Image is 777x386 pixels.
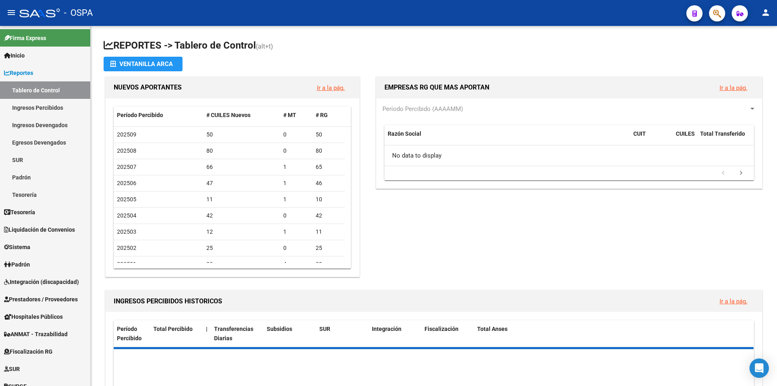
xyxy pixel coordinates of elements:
[421,320,474,347] datatable-header-cell: Fiscalización
[114,320,150,347] datatable-header-cell: Período Percibido
[713,294,754,309] button: Ir a la pág.
[206,112,251,118] span: # CUILES Nuevos
[283,195,309,204] div: 1
[700,130,745,137] span: Total Transferido
[206,179,277,188] div: 47
[4,347,53,356] span: Fiscalización RG
[4,243,30,252] span: Sistema
[4,312,63,321] span: Hospitales Públicos
[64,4,93,22] span: - OSPA
[117,112,163,118] span: Período Percibido
[283,211,309,220] div: 0
[4,208,35,217] span: Tesorería
[117,261,136,267] span: 202501
[6,8,16,17] mat-icon: menu
[316,130,342,139] div: 50
[117,196,136,203] span: 202505
[214,326,253,341] span: Transferencias Diarias
[4,225,75,234] span: Liquidación de Convenios
[316,211,342,220] div: 42
[630,125,673,152] datatable-header-cell: CUIT
[369,320,421,347] datatable-header-cell: Integración
[4,365,20,373] span: SUR
[388,130,421,137] span: Razón Social
[283,146,309,156] div: 0
[733,169,749,178] a: go to next page
[114,83,182,91] span: NUEVOS APORTANTES
[206,195,277,204] div: 11
[206,130,277,139] div: 50
[713,80,754,95] button: Ir a la pág.
[4,277,79,286] span: Integración (discapacidad)
[206,243,277,253] div: 25
[117,131,136,138] span: 202509
[316,112,328,118] span: # RG
[720,298,747,305] a: Ir a la pág.
[267,326,292,332] span: Subsidios
[384,125,630,152] datatable-header-cell: Razón Social
[4,34,46,43] span: Firma Express
[425,326,459,332] span: Fiscalización
[382,105,463,113] span: Período Percibido (AAAAMM)
[316,320,369,347] datatable-header-cell: SUR
[633,130,646,137] span: CUIT
[317,84,345,92] a: Ir a la pág.
[283,260,309,269] div: 4
[372,326,401,332] span: Integración
[4,51,25,60] span: Inicio
[206,326,208,332] span: |
[761,8,771,17] mat-icon: person
[153,326,193,332] span: Total Percibido
[316,227,342,237] div: 11
[384,83,489,91] span: EMPRESAS RG QUE MAS APORTAN
[673,125,697,152] datatable-header-cell: CUILES
[316,179,342,188] div: 46
[104,39,764,53] h1: REPORTES -> Tablero de Control
[283,179,309,188] div: 1
[4,68,33,77] span: Reportes
[316,260,342,269] div: 29
[316,195,342,204] div: 10
[114,107,203,124] datatable-header-cell: Período Percibido
[384,145,754,166] div: No data to display
[312,107,345,124] datatable-header-cell: # RG
[150,320,203,347] datatable-header-cell: Total Percibido
[283,227,309,237] div: 1
[117,212,136,219] span: 202504
[206,162,277,172] div: 66
[280,107,312,124] datatable-header-cell: # MT
[316,162,342,172] div: 65
[104,57,183,71] button: Ventanilla ARCA
[117,228,136,235] span: 202503
[117,147,136,154] span: 202508
[283,243,309,253] div: 0
[4,330,68,339] span: ANMAT - Trazabilidad
[114,297,222,305] span: INGRESOS PERCIBIDOS HISTORICOS
[117,164,136,170] span: 202507
[206,227,277,237] div: 12
[283,112,296,118] span: # MT
[4,260,30,269] span: Padrón
[206,260,277,269] div: 33
[676,130,695,137] span: CUILES
[110,57,176,71] div: Ventanilla ARCA
[263,320,316,347] datatable-header-cell: Subsidios
[211,320,263,347] datatable-header-cell: Transferencias Diarias
[203,107,280,124] datatable-header-cell: # CUILES Nuevos
[203,320,211,347] datatable-header-cell: |
[697,125,754,152] datatable-header-cell: Total Transferido
[715,169,731,178] a: go to previous page
[720,84,747,92] a: Ir a la pág.
[256,43,273,50] span: (alt+t)
[117,180,136,186] span: 202506
[206,211,277,220] div: 42
[4,295,78,304] span: Prestadores / Proveedores
[316,146,342,156] div: 80
[117,326,142,341] span: Período Percibido
[316,243,342,253] div: 25
[319,326,330,332] span: SUR
[283,162,309,172] div: 1
[310,80,351,95] button: Ir a la pág.
[283,130,309,139] div: 0
[474,320,747,347] datatable-header-cell: Total Anses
